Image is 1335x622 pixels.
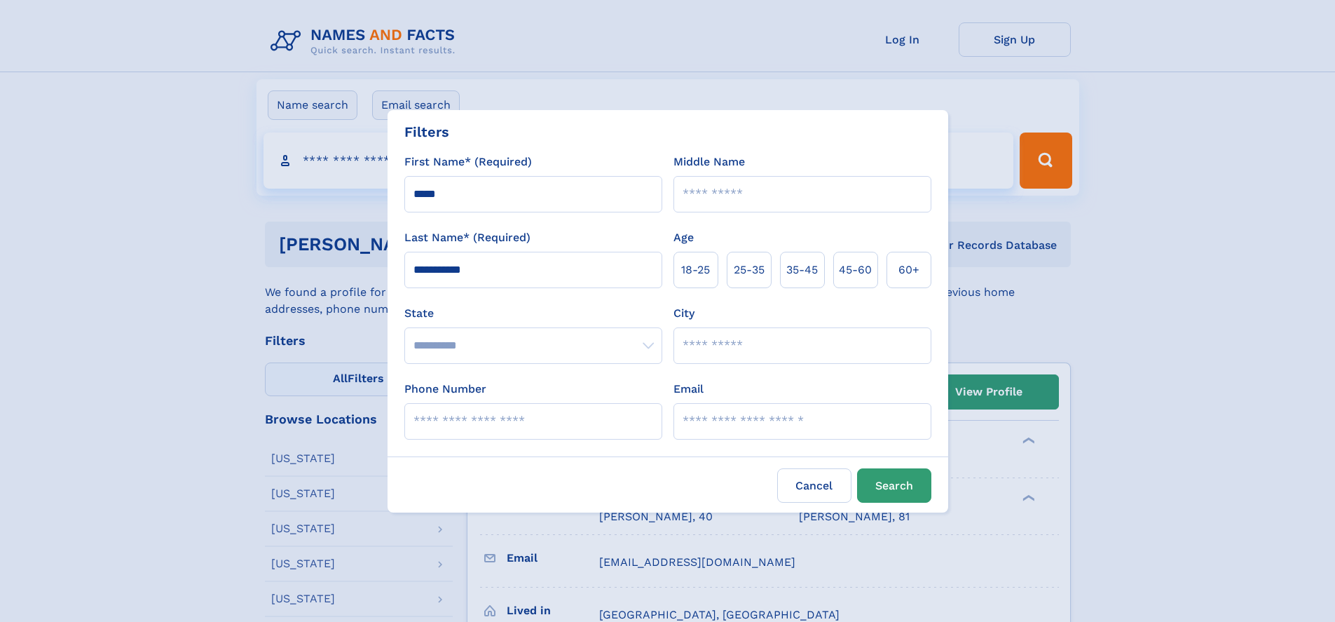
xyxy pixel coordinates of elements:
[404,381,486,398] label: Phone Number
[404,121,449,142] div: Filters
[404,154,532,170] label: First Name* (Required)
[673,154,745,170] label: Middle Name
[404,229,530,246] label: Last Name* (Required)
[839,262,872,278] span: 45‑60
[681,262,710,278] span: 18‑25
[734,262,765,278] span: 25‑35
[673,229,694,246] label: Age
[786,262,818,278] span: 35‑45
[673,381,704,398] label: Email
[777,468,851,503] label: Cancel
[404,305,662,322] label: State
[898,262,919,278] span: 60+
[673,305,694,322] label: City
[857,468,931,503] button: Search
